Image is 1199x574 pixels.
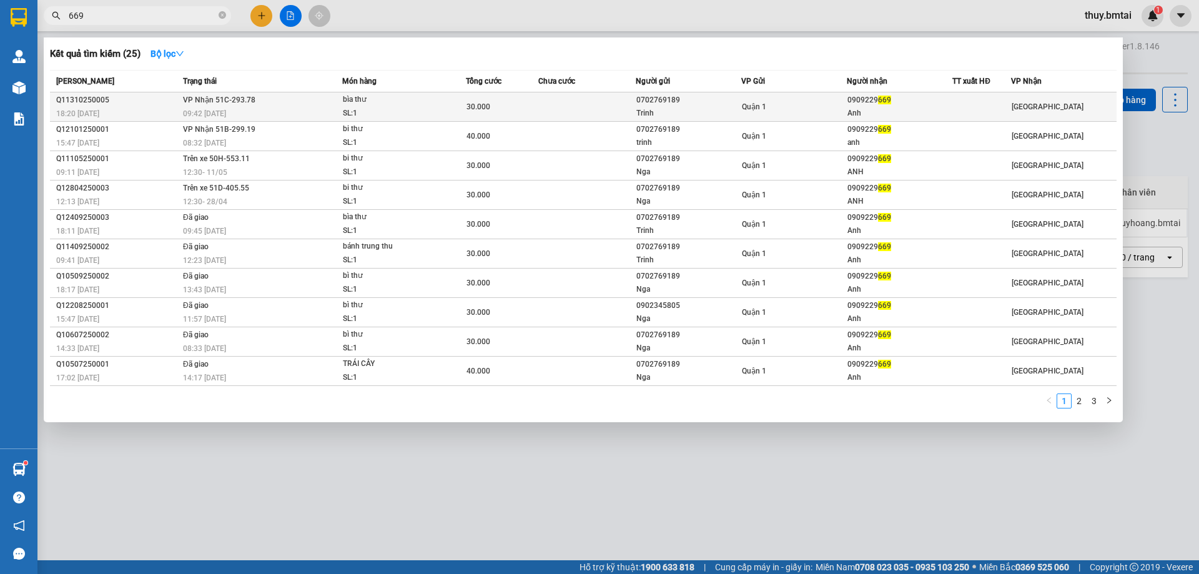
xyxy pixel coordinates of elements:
[636,312,741,325] div: Nga
[847,136,952,149] div: anh
[742,249,766,258] span: Quận 1
[183,139,226,147] span: 08:32 [DATE]
[636,182,741,195] div: 0702769189
[183,256,226,265] span: 12:23 [DATE]
[742,279,766,287] span: Quận 1
[636,152,741,166] div: 0702769189
[56,227,99,235] span: 18:11 [DATE]
[56,139,99,147] span: 15:47 [DATE]
[343,166,437,179] div: SL: 1
[636,224,741,237] div: Trinh
[952,77,990,86] span: TT xuất HĐ
[847,371,952,384] div: Anh
[466,77,501,86] span: Tổng cước
[466,249,490,258] span: 30.000
[878,272,891,280] span: 669
[847,211,952,224] div: 0909229
[742,102,766,111] span: Quận 1
[466,161,490,170] span: 30.000
[847,152,952,166] div: 0909229
[183,272,209,280] span: Đã giao
[56,285,99,294] span: 18:17 [DATE]
[56,374,99,382] span: 17:02 [DATE]
[742,191,766,199] span: Quận 1
[847,254,952,267] div: Anh
[183,301,209,310] span: Đã giao
[343,283,437,297] div: SL: 1
[183,330,209,339] span: Đã giao
[636,195,741,208] div: Nga
[847,182,952,195] div: 0909229
[183,315,226,324] span: 11:57 [DATE]
[183,213,209,222] span: Đã giao
[1012,308,1083,317] span: [GEOGRAPHIC_DATA]
[1087,394,1101,408] a: 3
[1102,393,1117,408] button: right
[466,367,490,375] span: 40.000
[343,122,437,136] div: bi thư
[878,330,891,339] span: 669
[1012,279,1083,287] span: [GEOGRAPHIC_DATA]
[56,211,179,224] div: Q12409250003
[636,342,741,355] div: Nga
[56,270,179,283] div: Q10509250002
[183,109,226,118] span: 09:42 [DATE]
[1102,393,1117,408] li: Next Page
[466,308,490,317] span: 30.000
[56,94,179,107] div: Q11310250005
[56,123,179,136] div: Q12101250001
[52,11,61,20] span: search
[343,312,437,326] div: SL: 1
[741,77,765,86] span: VP Gửi
[878,154,891,163] span: 669
[636,299,741,312] div: 0902345805
[343,107,437,121] div: SL: 1
[56,315,99,324] span: 15:47 [DATE]
[847,123,952,136] div: 0909229
[1087,393,1102,408] li: 3
[1012,367,1083,375] span: [GEOGRAPHIC_DATA]
[343,224,437,238] div: SL: 1
[183,77,217,86] span: Trạng thái
[1011,77,1042,86] span: VP Nhận
[69,9,216,22] input: Tìm tên, số ĐT hoặc mã đơn
[466,337,490,346] span: 30.000
[183,184,249,192] span: Trên xe 51D-405.55
[466,191,490,199] span: 30.000
[847,94,952,107] div: 0909229
[636,329,741,342] div: 0702769189
[50,47,141,61] h3: Kết quả tìm kiếm ( 25 )
[636,283,741,296] div: Nga
[343,342,437,355] div: SL: 1
[636,136,741,149] div: trinh
[343,371,437,385] div: SL: 1
[466,279,490,287] span: 30.000
[183,168,227,177] span: 12:30 - 11/05
[12,463,26,476] img: warehouse-icon
[466,132,490,141] span: 40.000
[636,371,741,384] div: Nga
[1072,394,1086,408] a: 2
[1012,249,1083,258] span: [GEOGRAPHIC_DATA]
[343,195,437,209] div: SL: 1
[56,168,99,177] span: 09:11 [DATE]
[636,77,670,86] span: Người gửi
[878,184,891,192] span: 669
[878,242,891,251] span: 669
[1012,191,1083,199] span: [GEOGRAPHIC_DATA]
[466,102,490,111] span: 30.000
[847,312,952,325] div: Anh
[13,520,25,532] span: notification
[742,220,766,229] span: Quận 1
[183,197,227,206] span: 12:30 - 28/04
[343,269,437,283] div: bì thư
[847,283,952,296] div: Anh
[847,329,952,342] div: 0909229
[636,166,741,179] div: Nga
[219,10,226,22] span: close-circle
[183,374,226,382] span: 14:17 [DATE]
[1012,220,1083,229] span: [GEOGRAPHIC_DATA]
[183,154,250,163] span: Trên xe 50H-553.11
[742,132,766,141] span: Quận 1
[12,112,26,126] img: solution-icon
